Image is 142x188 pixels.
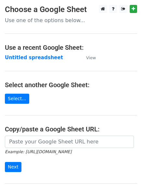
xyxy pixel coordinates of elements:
[86,55,96,60] small: View
[5,44,137,51] h4: Use a recent Google Sheet:
[5,136,134,148] input: Paste your Google Sheet URL here
[5,125,137,133] h4: Copy/paste a Google Sheet URL:
[5,81,137,89] h4: Select another Google Sheet:
[5,162,21,172] input: Next
[5,17,137,24] p: Use one of the options below...
[5,94,29,104] a: Select...
[80,55,96,60] a: View
[5,5,137,14] h3: Choose a Google Sheet
[5,149,71,154] small: Example: [URL][DOMAIN_NAME]
[5,55,63,60] a: Untitled spreadsheet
